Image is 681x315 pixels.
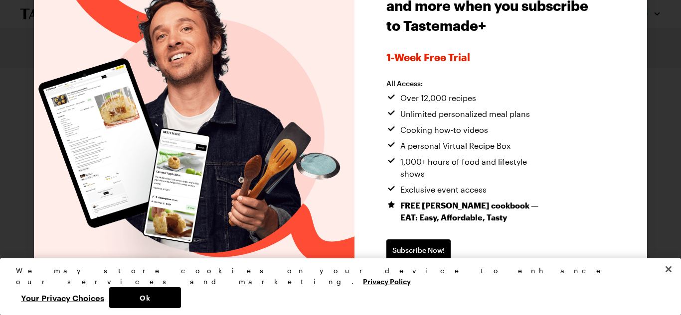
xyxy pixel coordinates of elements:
span: Unlimited personalized meal plans [400,108,530,120]
div: Privacy [16,265,657,308]
span: Subscribe Now! [392,245,445,255]
div: We may store cookies on your device to enhance our services and marketing. [16,265,657,287]
span: 1-week Free Trial [386,51,591,63]
span: FREE [PERSON_NAME] cookbook — EAT: Easy, Affordable, Tasty [400,200,551,223]
a: More information about your privacy, opens in a new tab [363,276,411,286]
button: Ok [109,287,181,308]
span: Exclusive event access [400,184,487,196]
h2: All Access: [386,79,551,88]
button: Your Privacy Choices [16,287,109,308]
span: Over 12,000 recipes [400,92,476,104]
button: Close [658,258,680,280]
a: Subscribe Now! [386,239,451,261]
span: A personal Virtual Recipe Box [400,140,511,152]
span: 1,000+ hours of food and lifestyle shows [400,156,551,180]
span: Cooking how-to videos [400,124,488,136]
